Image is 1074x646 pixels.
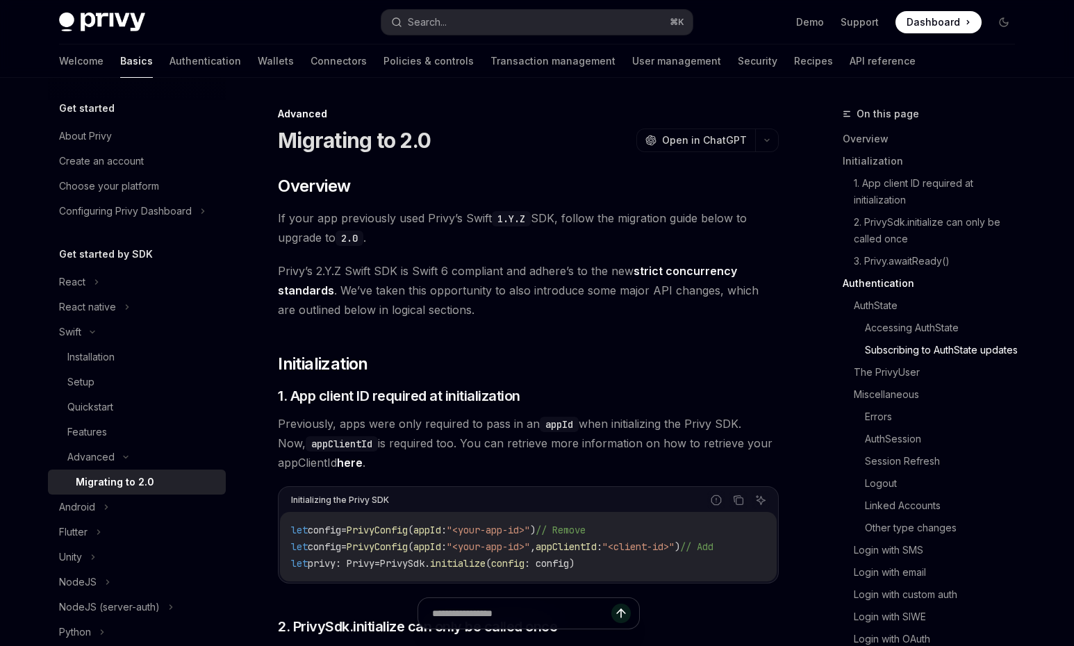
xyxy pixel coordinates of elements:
[67,424,107,440] div: Features
[857,106,919,122] span: On this page
[907,15,960,29] span: Dashboard
[530,540,536,553] span: ,
[59,624,91,640] div: Python
[278,261,779,320] span: Privy’s 2.Y.Z Swift SDK is Swift 6 compliant and adhere’s to the new . We’ve taken this opportuni...
[59,324,81,340] div: Swift
[291,540,308,553] span: let
[843,272,1026,295] a: Authentication
[258,44,294,78] a: Wallets
[662,133,747,147] span: Open in ChatGPT
[347,540,408,553] span: PrivyConfig
[59,524,88,540] div: Flutter
[59,574,97,590] div: NodeJS
[611,604,631,623] button: Send message
[796,15,824,29] a: Demo
[48,420,226,445] a: Features
[381,10,693,35] button: Search...⌘K
[865,517,1026,539] a: Other type changes
[408,14,447,31] div: Search...
[278,414,779,472] span: Previously, apps were only required to pass in an when initializing the Privy SDK. Now, is requir...
[48,124,226,149] a: About Privy
[59,203,192,220] div: Configuring Privy Dashboard
[413,524,441,536] span: appId
[48,395,226,420] a: Quickstart
[48,370,226,395] a: Setup
[48,174,226,199] a: Choose your platform
[794,44,833,78] a: Recipes
[291,557,308,570] span: let
[341,524,347,536] span: =
[278,107,779,121] div: Advanced
[491,557,524,570] span: config
[59,13,145,32] img: dark logo
[738,44,777,78] a: Security
[675,540,680,553] span: )
[67,399,113,415] div: Quickstart
[59,499,95,515] div: Android
[308,524,341,536] span: config
[865,406,1026,428] a: Errors
[854,250,1026,272] a: 3. Privy.awaitReady()
[854,172,1026,211] a: 1. App client ID required at initialization
[752,491,770,509] button: Ask AI
[336,231,363,246] code: 2.0
[865,495,1026,517] a: Linked Accounts
[278,386,520,406] span: 1. App client ID required at initialization
[341,540,347,553] span: =
[865,450,1026,472] a: Session Refresh
[843,128,1026,150] a: Overview
[993,11,1015,33] button: Toggle dark mode
[895,11,982,33] a: Dashboard
[76,474,154,490] div: Migrating to 2.0
[278,175,350,197] span: Overview
[408,524,413,536] span: (
[374,557,380,570] span: =
[413,540,441,553] span: appId
[337,456,363,470] a: here
[447,524,530,536] span: "<your-app-id>"
[59,299,116,315] div: React native
[536,540,597,553] span: appClientId
[865,339,1026,361] a: Subscribing to AuthState updates
[597,540,602,553] span: :
[850,44,916,78] a: API reference
[490,44,616,78] a: Transaction management
[306,436,378,452] code: appClientId
[59,153,144,169] div: Create an account
[854,561,1026,583] a: Login with email
[854,211,1026,250] a: 2. PrivySdk.initialize can only be called once
[865,472,1026,495] a: Logout
[291,491,389,509] div: Initializing the Privy SDK
[59,549,82,565] div: Unity
[524,557,575,570] span: : config)
[48,345,226,370] a: Installation
[48,470,226,495] a: Migrating to 2.0
[59,274,85,290] div: React
[278,128,431,153] h1: Migrating to 2.0
[841,15,879,29] a: Support
[408,540,413,553] span: (
[854,539,1026,561] a: Login with SMS
[729,491,747,509] button: Copy the contents from the code block
[278,208,779,247] span: If your app previously used Privy’s Swift SDK, follow the migration guide below to upgrade to .
[59,100,115,117] h5: Get started
[680,540,713,553] span: // Add
[170,44,241,78] a: Authentication
[48,149,226,174] a: Create an account
[530,524,536,536] span: )
[67,349,115,365] div: Installation
[278,353,368,375] span: Initialization
[865,317,1026,339] a: Accessing AuthState
[854,383,1026,406] a: Miscellaneous
[447,540,530,553] span: "<your-app-id>"
[536,524,586,536] span: // Remove
[854,583,1026,606] a: Login with custom auth
[636,129,755,152] button: Open in ChatGPT
[347,524,408,536] span: PrivyConfig
[383,44,474,78] a: Policies & controls
[308,540,341,553] span: config
[380,557,430,570] span: PrivySdk.
[59,128,112,144] div: About Privy
[670,17,684,28] span: ⌘ K
[67,449,115,465] div: Advanced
